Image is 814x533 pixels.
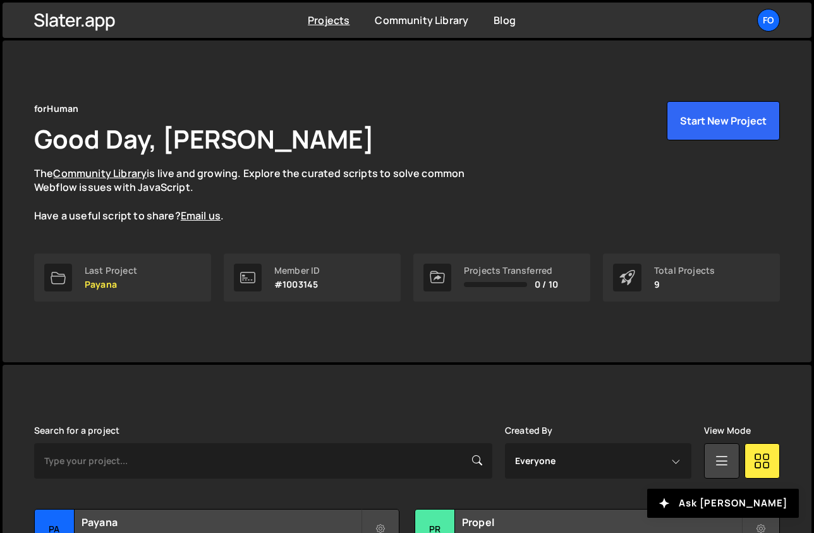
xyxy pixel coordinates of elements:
p: The is live and growing. Explore the curated scripts to solve common Webflow issues with JavaScri... [34,166,489,223]
p: Payana [85,279,137,290]
span: 0 / 10 [535,279,558,290]
button: Start New Project [667,101,780,140]
a: fo [757,9,780,32]
label: Created By [505,426,553,436]
a: Community Library [375,13,468,27]
a: Last Project Payana [34,254,211,302]
input: Type your project... [34,443,492,479]
a: Email us [181,209,221,223]
div: Total Projects [654,266,715,276]
h2: Propel [462,515,741,529]
a: Projects [308,13,349,27]
label: View Mode [704,426,751,436]
div: forHuman [34,101,78,116]
p: 9 [654,279,715,290]
h1: Good Day, [PERSON_NAME] [34,121,374,156]
label: Search for a project [34,426,119,436]
div: Last Project [85,266,137,276]
a: Community Library [53,166,147,180]
div: Projects Transferred [464,266,558,276]
button: Ask [PERSON_NAME] [647,489,799,518]
h2: Payana [82,515,361,529]
a: Blog [494,13,516,27]
p: #1003145 [274,279,320,290]
div: Member ID [274,266,320,276]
